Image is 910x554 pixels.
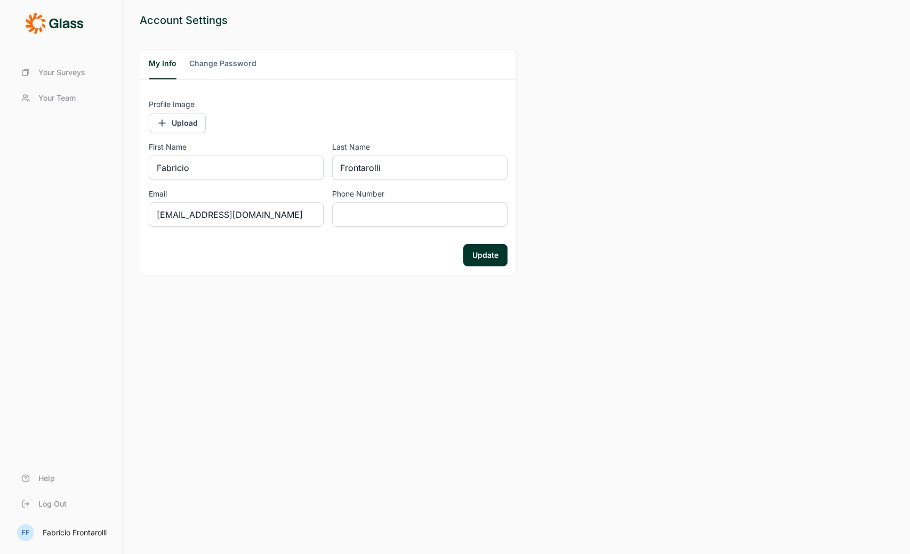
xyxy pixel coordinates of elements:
span: Account Settings [140,13,228,28]
span: Help [38,473,55,484]
label: First Name [149,142,324,152]
button: My Info [149,58,176,79]
button: Update [463,244,508,266]
div: Fabricio Frontarolli [43,529,107,536]
span: Log Out [38,499,67,509]
span: Your Surveys [38,67,85,78]
label: Email [149,189,324,199]
label: Last Name [332,142,507,152]
button: Change Password [189,58,256,79]
label: Profile Image [149,99,508,110]
span: Your Team [38,93,76,103]
button: Upload [149,113,206,133]
div: FF [17,524,34,541]
label: Phone Number [332,189,507,199]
